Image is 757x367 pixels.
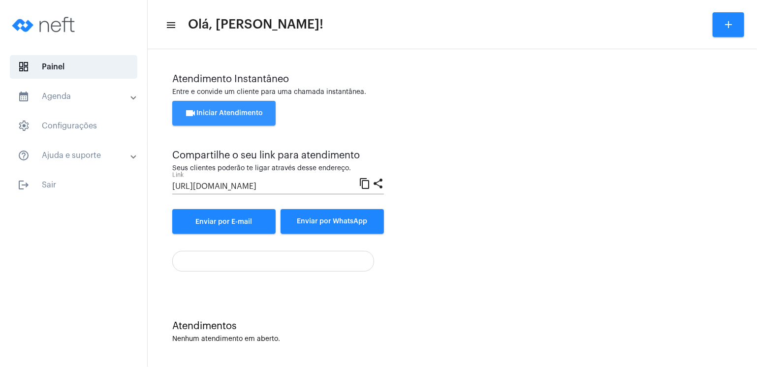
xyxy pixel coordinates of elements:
span: Painel [10,55,137,79]
div: Atendimento Instantâneo [172,74,732,85]
span: Enviar por WhatsApp [297,218,368,225]
div: Entre e convide um cliente para uma chamada instantânea. [172,89,732,96]
mat-panel-title: Ajuda e suporte [18,150,131,161]
button: Enviar por WhatsApp [281,209,384,234]
span: Sair [10,173,137,197]
mat-icon: sidenav icon [18,179,30,191]
mat-icon: add [723,19,734,31]
mat-expansion-panel-header: sidenav iconAjuda e suporte [6,144,147,167]
mat-icon: share [372,177,384,189]
div: Seus clientes poderão te ligar através desse endereço. [172,165,384,172]
mat-icon: sidenav icon [18,91,30,102]
mat-panel-title: Agenda [18,91,131,102]
span: sidenav icon [18,120,30,132]
span: Configurações [10,114,137,138]
mat-icon: sidenav icon [18,150,30,161]
mat-icon: sidenav icon [165,19,175,31]
a: Enviar por E-mail [172,209,276,234]
span: sidenav icon [18,61,30,73]
button: Iniciar Atendimento [172,101,276,125]
span: Iniciar Atendimento [185,110,263,117]
mat-icon: videocam [185,107,197,119]
div: Atendimentos [172,321,732,332]
span: Enviar por E-mail [196,218,252,225]
div: Nenhum atendimento em aberto. [172,336,732,343]
mat-icon: content_copy [359,177,371,189]
span: Olá, [PERSON_NAME]! [188,17,323,32]
img: logo-neft-novo-2.png [8,5,82,44]
mat-expansion-panel-header: sidenav iconAgenda [6,85,147,108]
div: Compartilhe o seu link para atendimento [172,150,384,161]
